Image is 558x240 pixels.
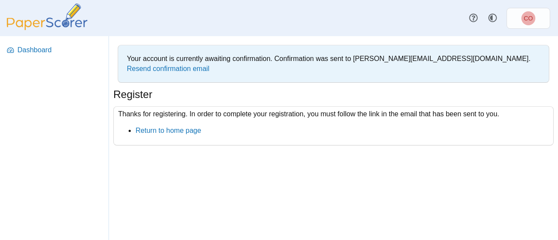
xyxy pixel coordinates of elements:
a: Dashboard [3,40,106,61]
a: Resend confirmation email [127,65,209,72]
a: PaperScorer [3,24,91,31]
a: Return to home page [136,127,201,134]
span: Dashboard [17,45,102,55]
span: Cheyenne O'Conner [524,15,533,21]
div: Thanks for registering. In order to complete your registration, you must follow the link in the e... [113,106,554,146]
div: Your account is currently awaiting confirmation. Confirmation was sent to [PERSON_NAME][EMAIL_ADD... [122,50,544,78]
h1: Register [113,87,152,102]
a: Cheyenne O'Conner [507,8,550,29]
span: Cheyenne O'Conner [521,11,535,25]
img: PaperScorer [3,3,91,30]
